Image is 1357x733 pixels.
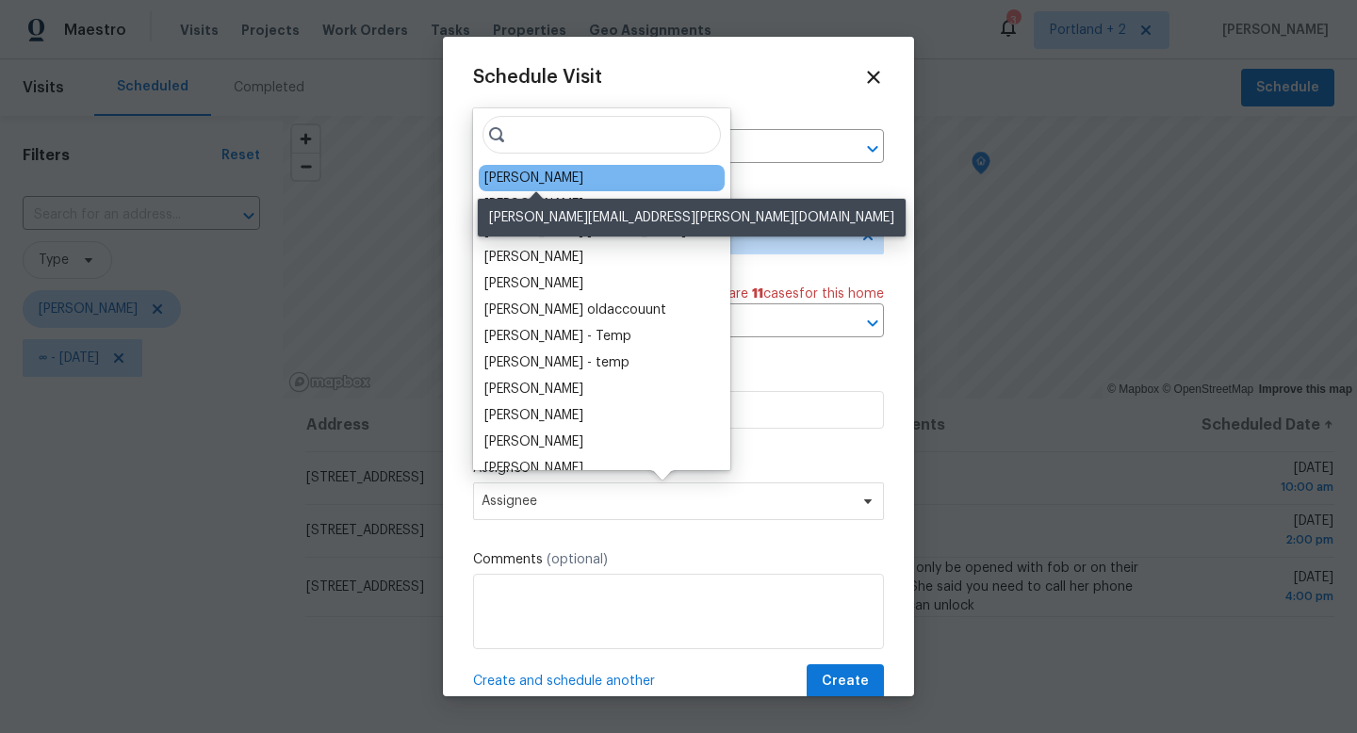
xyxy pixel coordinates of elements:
span: There are case s for this home [693,285,884,303]
div: [PERSON_NAME] [484,459,583,478]
span: 11 [752,287,763,301]
div: [PERSON_NAME] [484,406,583,425]
div: [PERSON_NAME] - Temp [484,327,631,346]
div: [PERSON_NAME] oldaccouunt [484,301,666,319]
span: Create and schedule another [473,672,655,691]
div: [PERSON_NAME] - temp [484,353,629,372]
div: [PERSON_NAME] [484,169,583,187]
div: [PERSON_NAME] [484,274,583,293]
button: Create [807,664,884,699]
label: Comments [473,550,884,569]
span: Assignee [482,494,851,509]
button: Open [859,136,886,162]
span: Close [863,67,884,88]
div: [PERSON_NAME][EMAIL_ADDRESS][PERSON_NAME][DOMAIN_NAME] [478,199,906,236]
span: (optional) [547,553,608,566]
div: [PERSON_NAME] [484,248,583,267]
span: Schedule Visit [473,68,602,87]
span: Create [822,670,869,693]
div: [PERSON_NAME] [484,380,583,399]
button: Open [859,310,886,336]
div: [PERSON_NAME] [484,432,583,451]
div: [PERSON_NAME] [484,195,583,214]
